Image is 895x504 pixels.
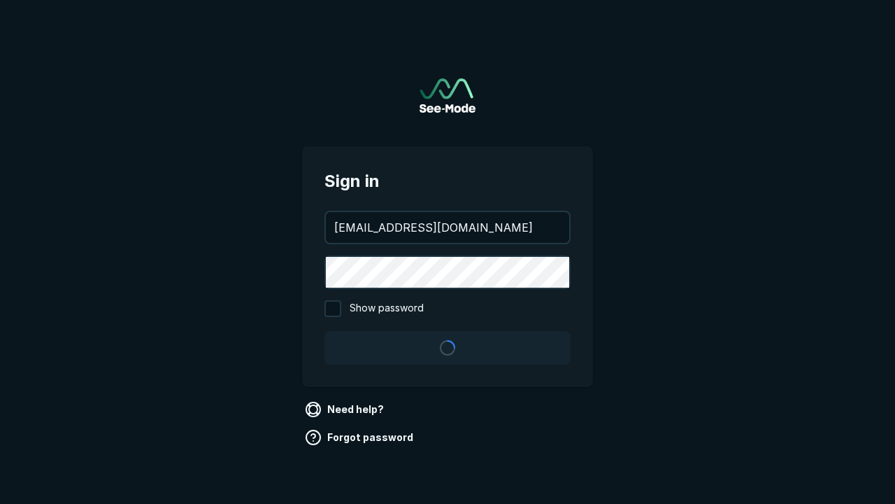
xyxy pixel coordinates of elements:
span: Sign in [324,169,571,194]
a: Need help? [302,398,389,421]
span: Show password [350,300,424,317]
a: Go to sign in [420,78,475,113]
img: See-Mode Logo [420,78,475,113]
a: Forgot password [302,426,419,449]
input: your@email.com [326,212,569,243]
